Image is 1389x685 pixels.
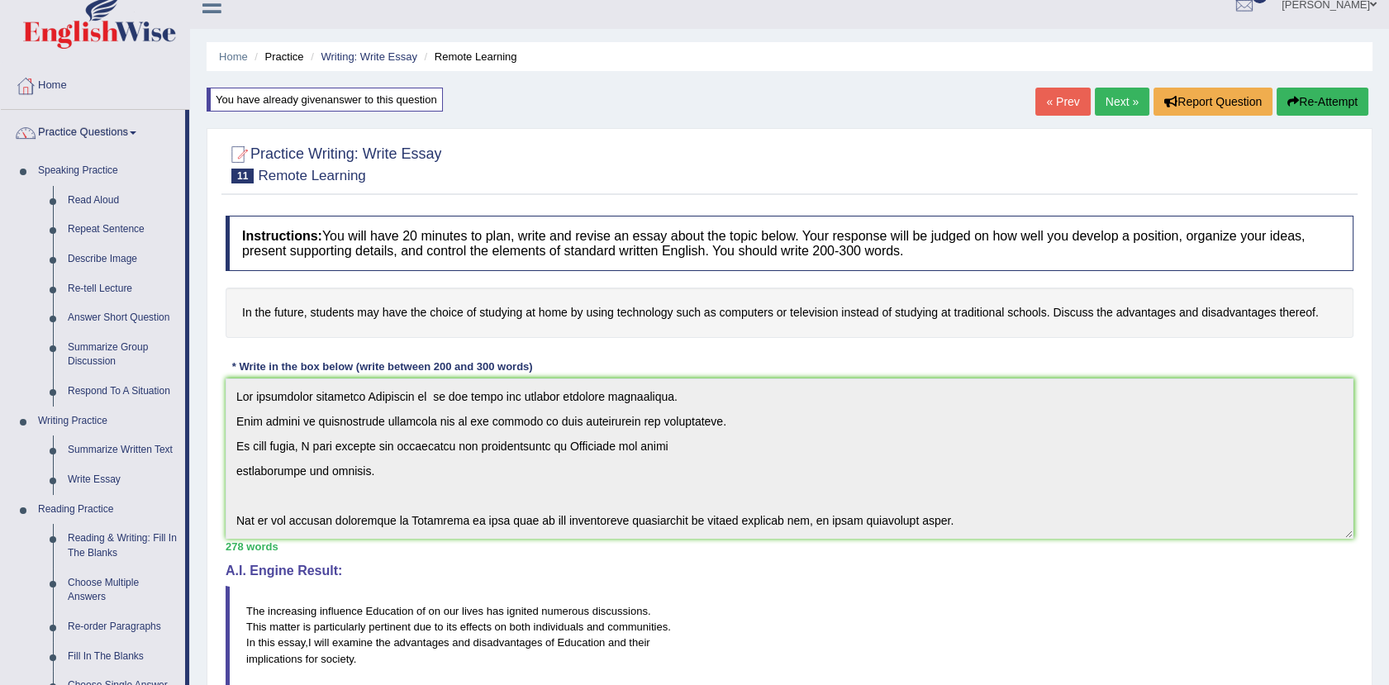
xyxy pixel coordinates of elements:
[60,435,185,465] a: Summarize Written Text
[494,621,506,633] span: on
[314,636,329,649] span: will
[60,274,185,304] a: Re-tell Lecture
[510,621,530,633] span: both
[587,621,605,633] span: and
[308,636,312,649] span: I
[608,636,626,649] span: and
[321,653,354,665] span: society
[1154,88,1272,116] button: Report Question
[60,524,185,568] a: Reading & Writing: Fill In The Blanks
[366,605,414,617] span: Education
[207,88,443,112] div: You have already given answer to this question
[557,636,605,649] span: Education
[246,605,264,617] span: The
[413,621,431,633] span: due
[60,215,185,245] a: Repeat Sentence
[226,216,1353,271] h4: You will have 20 minutes to plan, write and revise an essay about the topic below. Your response ...
[60,245,185,274] a: Describe Image
[376,636,391,649] span: the
[303,621,311,633] span: is
[629,636,649,649] span: their
[268,605,316,617] span: increasing
[314,621,366,633] span: particularly
[31,407,185,436] a: Writing Practice
[534,621,584,633] span: individuals
[246,621,267,633] span: This
[462,605,483,617] span: lives
[226,142,441,183] h2: Practice Writing: Write Essay
[429,605,440,617] span: on
[250,49,303,64] li: Practice
[393,636,449,649] span: advantages
[1035,88,1090,116] a: « Prev
[219,50,248,63] a: Home
[421,49,517,64] li: Remote Learning
[541,605,589,617] span: numerous
[269,621,300,633] span: matter
[31,495,185,525] a: Reading Practice
[60,303,185,333] a: Answer Short Question
[473,636,543,649] span: disadvantages
[460,621,492,633] span: effects
[231,169,254,183] span: 11
[246,653,302,665] span: implications
[452,636,470,649] span: and
[60,465,185,495] a: Write Essay
[332,636,373,649] span: examine
[416,605,426,617] span: of
[320,605,363,617] span: influence
[446,621,457,633] span: its
[242,229,322,243] b: Instructions:
[60,612,185,642] a: Re-order Paragraphs
[607,621,668,633] span: communities
[592,605,648,617] span: discussions
[60,186,185,216] a: Read Aloud
[278,636,305,649] span: essay
[321,50,417,63] a: Writing: Write Essay
[545,636,554,649] span: of
[60,568,185,612] a: Choose Multiple Answers
[226,539,1353,554] div: 278 words
[60,333,185,377] a: Summarize Group Discussion
[369,621,411,633] span: pertinent
[1277,88,1368,116] button: Re-Attempt
[226,359,539,374] div: * Write in the box below (write between 200 and 300 words)
[1,110,185,151] a: Practice Questions
[444,605,459,617] span: our
[31,156,185,186] a: Speaking Practice
[246,636,255,649] span: In
[258,636,274,649] span: this
[306,653,318,665] span: for
[1,63,189,104] a: Home
[1095,88,1149,116] a: Next »
[426,605,429,617] span: Possible typo: you repeated a whitespace (did you mean: )
[60,377,185,407] a: Respond To A Situation
[60,642,185,672] a: Fill In The Blanks
[258,168,365,183] small: Remote Learning
[226,564,1353,578] h4: A.I. Engine Result:
[487,605,504,617] span: has
[435,621,444,633] span: to
[226,288,1353,338] h4: In the future, students may have the choice of studying at home by using technology such as compu...
[507,605,538,617] span: ignited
